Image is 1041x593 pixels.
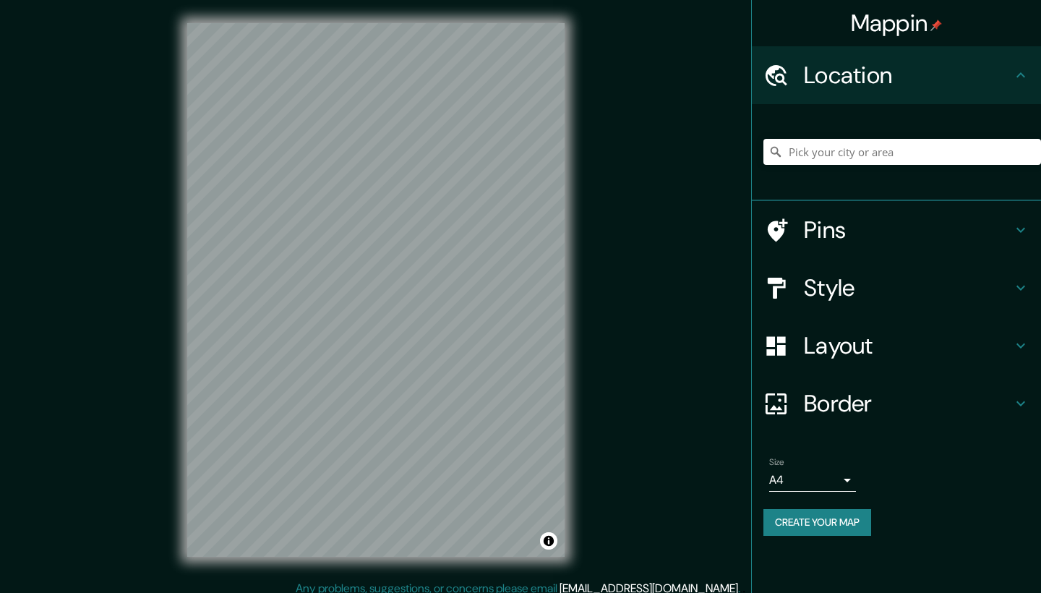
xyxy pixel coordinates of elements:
[187,23,565,557] canvas: Map
[804,331,1012,360] h4: Layout
[763,509,871,536] button: Create your map
[540,532,557,550] button: Toggle attribution
[752,317,1041,375] div: Layout
[752,201,1041,259] div: Pins
[930,20,942,31] img: pin-icon.png
[804,61,1012,90] h4: Location
[752,46,1041,104] div: Location
[851,9,943,38] h4: Mappin
[804,389,1012,418] h4: Border
[763,139,1041,165] input: Pick your city or area
[752,375,1041,432] div: Border
[912,537,1025,577] iframe: Help widget launcher
[752,259,1041,317] div: Style
[769,456,784,469] label: Size
[769,469,856,492] div: A4
[804,273,1012,302] h4: Style
[804,216,1012,244] h4: Pins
